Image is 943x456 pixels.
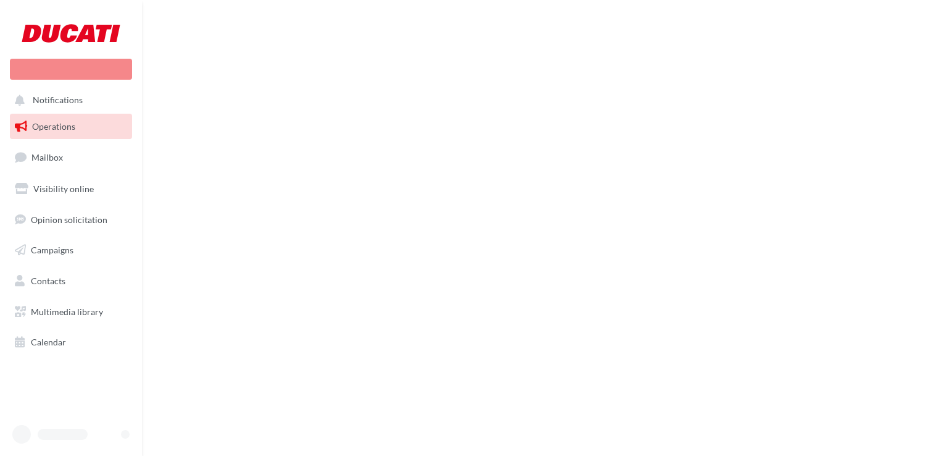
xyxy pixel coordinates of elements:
a: Multimedia library [7,299,135,325]
span: Visibility online [33,184,94,194]
span: Mailbox [31,152,63,163]
span: Campaigns [31,245,73,255]
span: Contacts [31,276,65,286]
span: Operations [32,121,75,132]
a: Contacts [7,268,135,294]
span: Notifications [33,95,83,106]
a: Campaigns [7,237,135,263]
a: Opinion solicitation [7,207,135,233]
div: New campaign [10,59,132,80]
span: Multimedia library [31,306,103,317]
span: Opinion solicitation [31,214,107,224]
span: Calendar [31,337,66,347]
a: Operations [7,114,135,140]
a: Calendar [7,329,135,355]
a: Visibility online [7,176,135,202]
a: Mailbox [7,144,135,171]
